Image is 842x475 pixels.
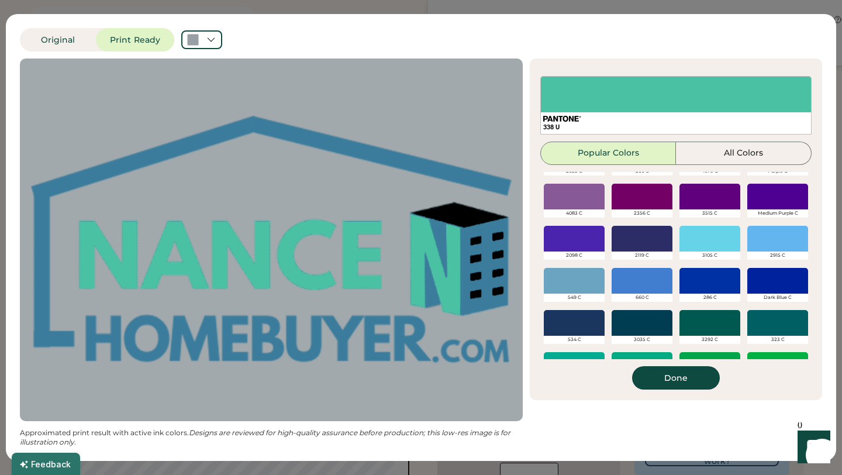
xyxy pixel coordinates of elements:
div: 200 C [612,167,672,175]
button: Popular Colors [540,142,676,165]
div: 534 C [544,336,605,344]
div: 2119 C [612,252,672,260]
button: Original [20,28,96,51]
img: 1024px-Pantone_logo.svg.png [543,116,581,122]
button: Done [632,366,720,390]
div: 3292 C [679,336,740,344]
div: 323 C [747,336,808,344]
div: Purple C [747,167,808,175]
div: 4083 C [544,209,605,218]
div: 286 C [679,294,740,302]
button: All Colors [676,142,812,165]
div: 2915 C [747,252,808,260]
em: Designs are reviewed for high-quality assurance before production; this low-res image is for illu... [20,428,512,446]
div: 3515 C [679,209,740,218]
div: 660 C [612,294,672,302]
div: 2356 C [612,209,672,218]
div: 549 C [544,294,605,302]
iframe: Front Chat [786,422,837,473]
div: Approximated print result with active ink colors. [20,428,523,447]
div: Medium Purple C [747,209,808,218]
button: Print Ready [96,28,174,51]
div: 2098 C [544,252,605,260]
div: 3035 C [612,336,672,344]
div: 2035 C [544,167,605,175]
div: 3105 C [679,252,740,260]
div: Dark Blue C [747,294,808,302]
div: 4079 C [679,167,740,175]
div: 338 U [543,123,809,132]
